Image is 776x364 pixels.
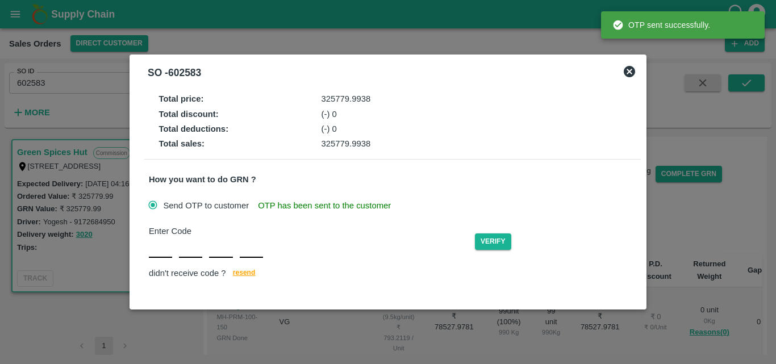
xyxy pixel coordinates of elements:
strong: Total deductions : [158,124,228,133]
span: (-) 0 [322,124,337,133]
span: Send OTP to customer [163,199,249,212]
span: resend [233,267,256,279]
span: 325779.9938 [322,139,371,148]
strong: How you want to do GRN ? [149,175,256,184]
button: Verify [475,233,511,250]
strong: Total sales : [158,139,205,148]
strong: Total discount : [158,110,218,119]
span: OTP has been sent to the customer [258,199,391,212]
span: 325779.9938 [322,94,371,103]
strong: Total price : [158,94,203,103]
div: SO - 602583 [148,65,201,81]
span: (-) 0 [322,110,337,119]
div: Enter Code [149,225,475,237]
div: OTP sent successfully. [612,15,710,35]
button: resend [226,267,262,281]
div: didn't receive code ? [149,267,636,281]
